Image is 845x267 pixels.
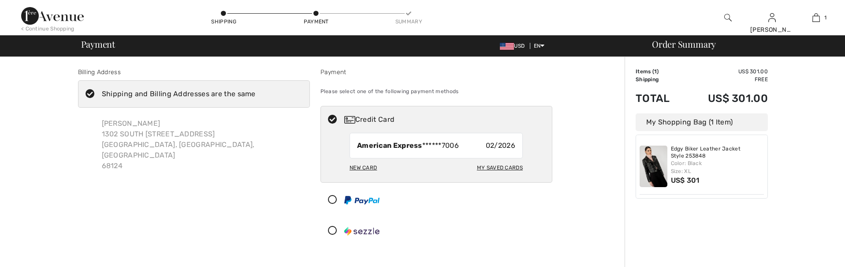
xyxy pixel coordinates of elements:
span: USD [500,43,528,49]
div: Shipping and Billing Addresses are the same [102,89,256,99]
div: New Card [350,160,377,175]
td: Free [684,75,768,83]
td: Shipping [636,75,684,83]
div: Payment [303,18,329,26]
td: Total [636,83,684,113]
div: My Saved Cards [477,160,523,175]
span: 1 [824,14,826,22]
img: Sezzle [344,227,380,236]
a: Edgy Biker Leather Jacket Style 253848 [671,146,764,159]
div: Color: Black Size: XL [671,159,764,175]
td: Items ( ) [636,68,684,75]
img: search the website [724,12,732,23]
div: < Continue Shopping [21,25,74,33]
td: US$ 301.00 [684,68,768,75]
div: Billing Address [78,68,310,77]
div: Order Summary [641,40,840,49]
div: [PERSON_NAME] 1302 SOUTH [STREET_ADDRESS] [GEOGRAPHIC_DATA], [GEOGRAPHIC_DATA], [GEOGRAPHIC_DATA]... [95,111,310,178]
a: Sign In [768,13,776,22]
span: EN [534,43,545,49]
div: Summary [395,18,422,26]
img: PayPal [344,196,380,204]
div: My Shopping Bag (1 Item) [636,113,768,131]
div: [PERSON_NAME] [750,25,793,34]
td: US$ 301.00 [684,83,768,113]
img: My Info [768,12,776,23]
div: Shipping [211,18,237,26]
img: Edgy Biker Leather Jacket Style 253848 [640,146,667,187]
div: Payment [320,68,552,77]
div: Credit Card [344,114,546,125]
span: Payment [81,40,115,49]
div: Please select one of the following payment methods [320,80,552,102]
span: US$ 301 [671,176,700,184]
span: 02/2026 [486,140,515,151]
img: My Bag [812,12,820,23]
img: Credit Card [344,116,355,124]
img: 1ère Avenue [21,7,84,25]
span: 1 [654,68,657,75]
strong: American Express [357,141,422,150]
img: US Dollar [500,43,514,50]
a: 1 [794,12,838,23]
